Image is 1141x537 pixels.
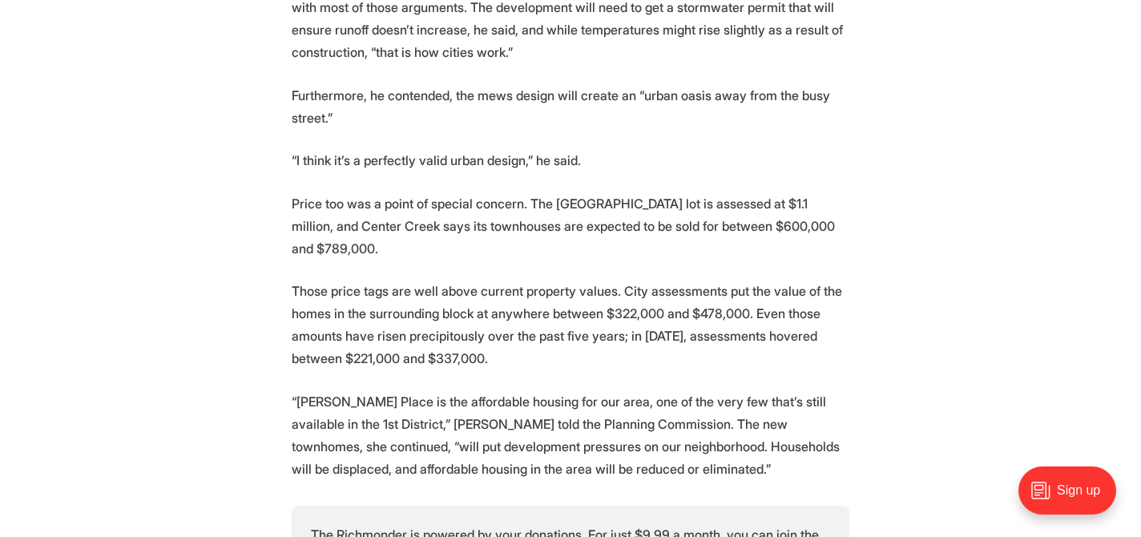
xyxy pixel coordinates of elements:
[292,280,849,369] p: Those price tags are well above current property values. City assessments put the value of the ho...
[292,390,849,480] p: “[PERSON_NAME] Place is the affordable housing for our area, one of the very few that’s still ava...
[292,149,849,172] p: “I think it’s a perfectly valid urban design,” he said.
[1005,458,1141,537] iframe: portal-trigger
[292,84,849,129] p: Furthermore, he contended, the mews design will create an “urban oasis away from the busy street.”
[292,192,849,260] p: Price too was a point of special concern. The [GEOGRAPHIC_DATA] lot is assessed at $1.1 million, ...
